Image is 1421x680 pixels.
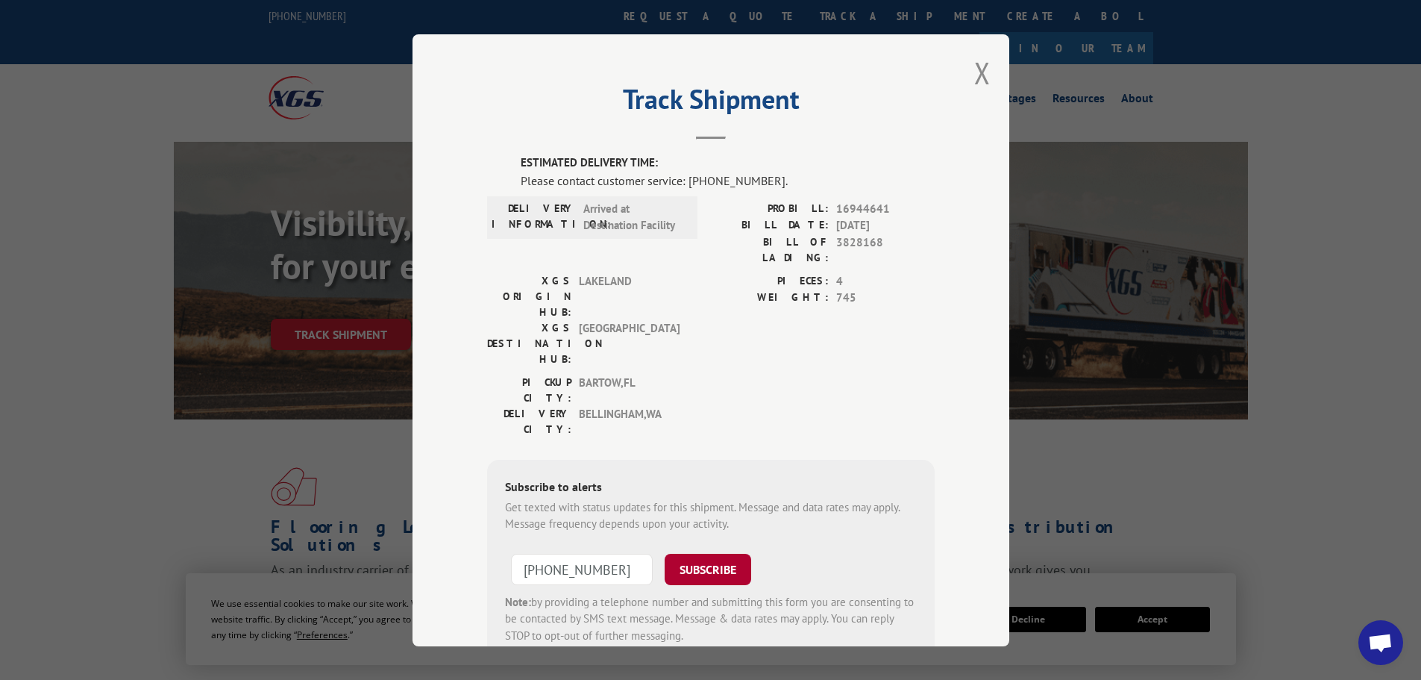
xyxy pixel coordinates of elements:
[836,290,935,307] span: 745
[836,272,935,290] span: 4
[579,374,680,405] span: BARTOW , FL
[487,405,571,437] label: DELIVERY CITY:
[711,217,829,234] label: BILL DATE:
[487,89,935,117] h2: Track Shipment
[1358,620,1403,665] div: Open chat
[583,200,684,234] span: Arrived at Destination Facility
[711,234,829,265] label: BILL OF LADING:
[505,499,917,532] div: Get texted with status updates for this shipment. Message and data rates may apply. Message frequ...
[505,477,917,499] div: Subscribe to alerts
[711,290,829,307] label: WEIGHT:
[487,272,571,319] label: XGS ORIGIN HUB:
[505,593,917,644] div: by providing a telephone number and submitting this form you are consenting to be contacted by SM...
[487,374,571,405] label: PICKUP CITY:
[711,200,829,217] label: PROBILL:
[974,53,991,93] button: Close modal
[579,405,680,437] span: BELLINGHAM , WA
[836,217,935,234] span: [DATE]
[836,234,935,265] span: 3828168
[492,200,576,234] label: DELIVERY INFORMATION:
[711,272,829,290] label: PIECES:
[579,319,680,366] span: [GEOGRAPHIC_DATA]
[487,319,571,366] label: XGS DESTINATION HUB:
[836,200,935,217] span: 16944641
[579,272,680,319] span: LAKELAND
[511,553,653,584] input: Phone Number
[505,594,531,608] strong: Note:
[521,155,935,172] label: ESTIMATED DELIVERY TIME:
[521,171,935,189] div: Please contact customer service: [PHONE_NUMBER].
[665,553,751,584] button: SUBSCRIBE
